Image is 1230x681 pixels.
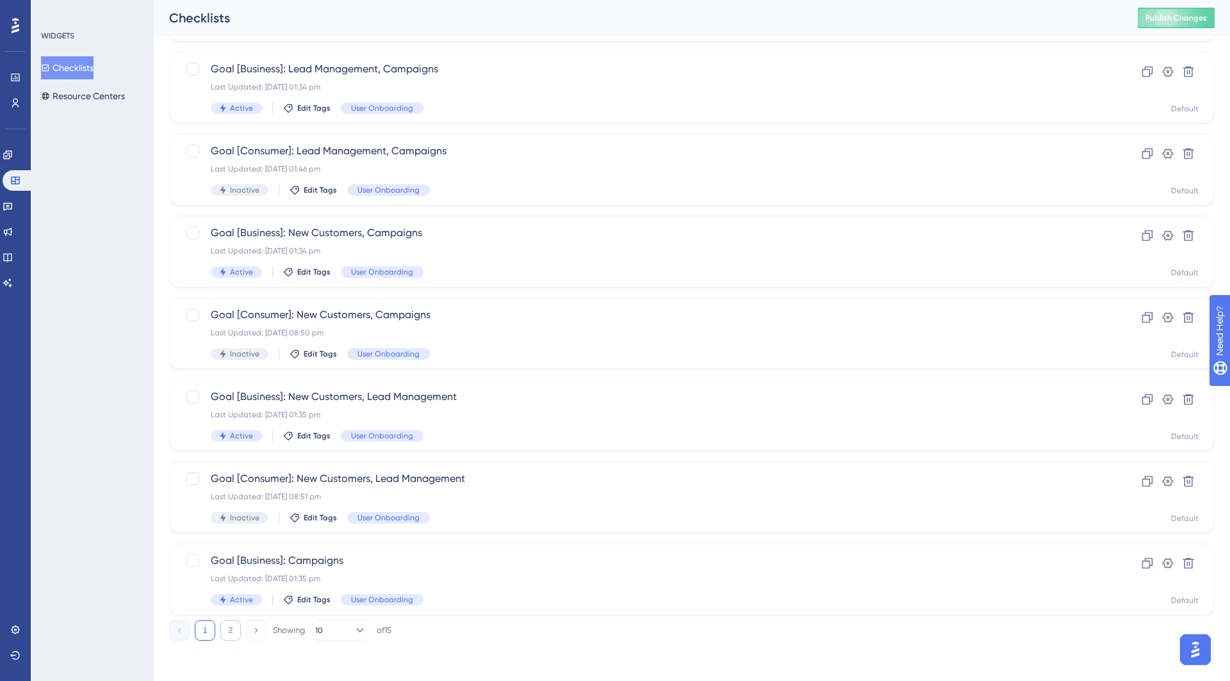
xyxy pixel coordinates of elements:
[283,267,331,277] button: Edit Tags
[273,625,305,636] div: Showing
[377,625,391,636] div: of 15
[211,143,1070,159] span: Goal [Consumer]: Lead Management, Campaigns
[230,185,259,195] span: Inactive
[351,103,413,113] span: User Onboarding
[211,164,1070,174] div: Last Updated: [DATE] 01:46 pm
[211,246,1070,256] div: Last Updated: [DATE] 01:34 pm
[30,3,80,19] span: Need Help?
[211,61,1070,77] span: Goal [Business]: Lead Management, Campaigns
[357,513,420,523] span: User Onboarding
[297,103,331,113] span: Edit Tags
[230,267,253,277] span: Active
[1171,104,1199,114] div: Default
[211,492,1070,502] div: Last Updated: [DATE] 08:51 pm
[230,513,259,523] span: Inactive
[230,103,253,113] span: Active
[1171,595,1199,605] div: Default
[1138,8,1215,28] button: Publish Changes
[357,185,420,195] span: User Onboarding
[1171,268,1199,278] div: Default
[230,349,259,359] span: Inactive
[220,620,241,641] button: 2
[1176,630,1215,669] iframe: UserGuiding AI Assistant Launcher
[283,595,331,605] button: Edit Tags
[1171,431,1199,442] div: Default
[211,225,1070,241] span: Goal [Business]: New Customers, Campaigns
[211,307,1070,323] span: Goal [Consumer]: New Customers, Campaigns
[283,431,331,441] button: Edit Tags
[195,620,215,641] button: 1
[41,31,74,41] div: WIDGETS
[283,103,331,113] button: Edit Tags
[169,9,1106,27] div: Checklists
[304,513,337,523] span: Edit Tags
[41,56,94,79] button: Checklists
[290,349,337,359] button: Edit Tags
[211,82,1070,92] div: Last Updated: [DATE] 01:34 pm
[357,349,420,359] span: User Onboarding
[230,431,253,441] span: Active
[211,471,1070,486] span: Goal [Consumer]: New Customers, Lead Management
[297,431,331,441] span: Edit Tags
[290,513,337,523] button: Edit Tags
[211,328,1070,338] div: Last Updated: [DATE] 08:50 pm
[351,595,413,605] span: User Onboarding
[1171,513,1199,524] div: Default
[1171,349,1199,360] div: Default
[41,84,125,108] button: Resource Centers
[211,573,1070,584] div: Last Updated: [DATE] 01:35 pm
[304,185,337,195] span: Edit Tags
[211,553,1070,568] span: Goal [Business]: Campaigns
[304,349,337,359] span: Edit Tags
[297,595,331,605] span: Edit Tags
[211,410,1070,420] div: Last Updated: [DATE] 01:35 pm
[290,185,337,195] button: Edit Tags
[315,620,366,641] button: 10
[1171,186,1199,196] div: Default
[297,267,331,277] span: Edit Tags
[351,267,413,277] span: User Onboarding
[211,389,1070,405] span: Goal [Business]: New Customers, Lead Management
[351,431,413,441] span: User Onboarding
[230,595,253,605] span: Active
[315,625,323,636] span: 10
[1145,13,1207,23] span: Publish Changes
